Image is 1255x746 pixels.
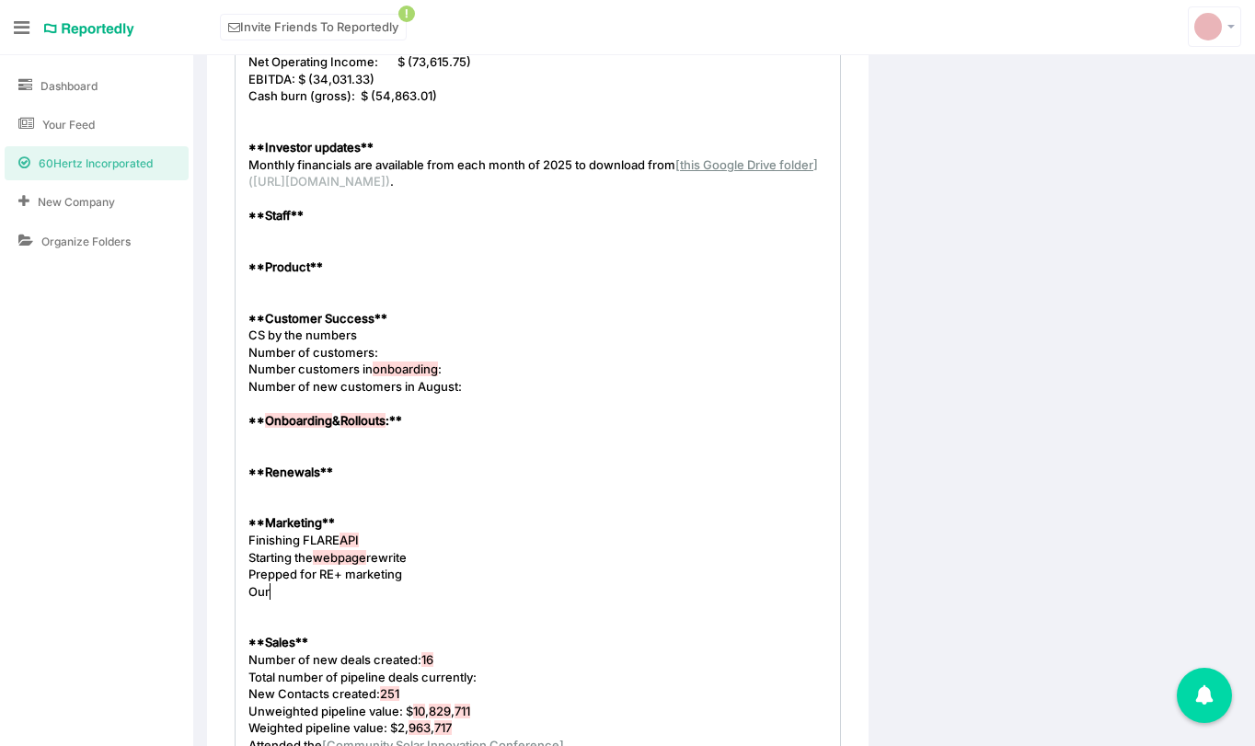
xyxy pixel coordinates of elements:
[265,140,361,155] span: Investor updates
[248,584,270,599] span: Our
[40,78,98,94] span: Dashboard
[429,704,451,718] span: 829
[248,550,407,565] span: Starting the rewrite
[455,704,470,718] span: 711
[248,157,818,189] span: Monthly financials are available from each month of 2025 to download from .
[386,413,389,428] span: :
[340,413,386,428] span: Rollouts
[680,157,813,172] span: this Google Drive folder
[380,686,399,701] span: 251
[248,652,433,667] span: Number of new deals created:
[248,362,442,376] span: Number customers in :
[265,515,322,530] span: Marketing
[41,234,131,249] span: Organize Folders
[332,413,340,428] span: &
[248,379,467,394] span: Number of new customers in August:
[265,311,374,326] span: Customer Success
[398,6,415,22] span: !
[248,72,374,86] span: EBITDA: $ (34,031.33)
[413,704,425,718] span: 10
[248,704,470,718] span: Unweighted pipeline value: $ , ,
[265,259,310,274] span: Product
[409,720,431,735] span: 963
[248,720,452,735] span: Weighted pipeline value: $2, ,
[313,550,366,565] span: webpage
[5,146,189,180] a: 60Hertz Incorporated
[42,117,95,132] span: Your Feed
[5,108,189,142] a: Your Feed
[39,155,153,171] span: 60Hertz Incorporated
[248,88,437,103] span: Cash burn (gross): $ (54,863.01)
[248,533,359,547] span: Finishing FLARE
[38,194,115,210] span: New Company
[373,362,438,376] span: onboarding
[675,157,680,172] span: [
[265,208,291,223] span: Staff
[248,327,357,342] span: CS by the numbers
[340,533,359,547] span: API
[5,69,189,103] a: Dashboard
[248,345,378,360] span: Number of customers:
[421,652,433,667] span: 16
[43,14,135,45] a: Reportedly
[253,174,386,189] span: [URL][DOMAIN_NAME]
[248,174,253,189] span: (
[265,465,320,479] span: Renewals
[5,185,189,219] a: New Company
[1194,13,1222,40] img: svg+xml;base64,PD94bWwgdmVyc2lvbj0iMS4wIiBlbmNvZGluZz0iVVRGLTgiPz4KICAgICAg%0APHN2ZyB2ZXJzaW9uPSI...
[248,670,477,684] span: Total number of pipeline deals currently:
[5,224,189,258] a: Organize Folders
[265,635,295,649] span: Sales
[248,686,399,701] span: New Contacts created:
[220,14,407,40] a: Invite Friends To Reportedly!
[434,720,452,735] span: 717
[386,174,390,189] span: )
[265,413,332,428] span: Onboarding
[813,157,818,172] span: ]
[248,54,471,69] span: Net Operating Income: $ (73,615.75)
[248,567,402,581] span: Prepped for RE+ marketing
